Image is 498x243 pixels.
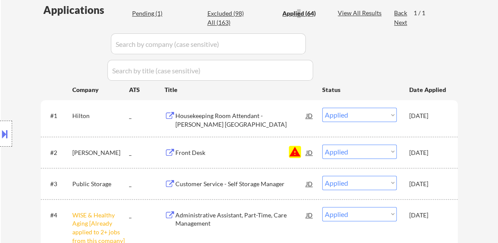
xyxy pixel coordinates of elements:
[175,180,306,188] div: Customer Service - Self Storage Manager
[305,108,314,123] div: JD
[43,5,129,15] div: Applications
[409,85,447,94] div: Date Applied
[175,211,306,228] div: Administrative Assistant, Part-Time, Care Management
[175,148,306,157] div: Front Desk
[322,82,397,97] div: Status
[394,9,408,17] div: Back
[305,176,314,191] div: JD
[207,9,250,18] div: Excluded (98)
[129,211,165,220] div: _
[414,9,433,17] div: 1 / 1
[282,9,326,18] div: Applied (64)
[165,85,314,94] div: Title
[111,33,306,54] input: Search by company (case sensitive)
[409,211,447,220] div: [DATE]
[409,148,447,157] div: [DATE]
[409,112,447,120] div: [DATE]
[338,9,384,17] div: View All Results
[207,18,250,27] div: All (163)
[305,207,314,223] div: JD
[132,9,175,18] div: Pending (1)
[394,18,408,27] div: Next
[289,146,301,158] button: warning
[175,112,306,128] div: Housekeeping Room Attendant - [PERSON_NAME] [GEOGRAPHIC_DATA]
[107,60,313,81] input: Search by title (case sensitive)
[409,180,447,188] div: [DATE]
[50,211,65,220] div: #4
[305,144,314,160] div: JD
